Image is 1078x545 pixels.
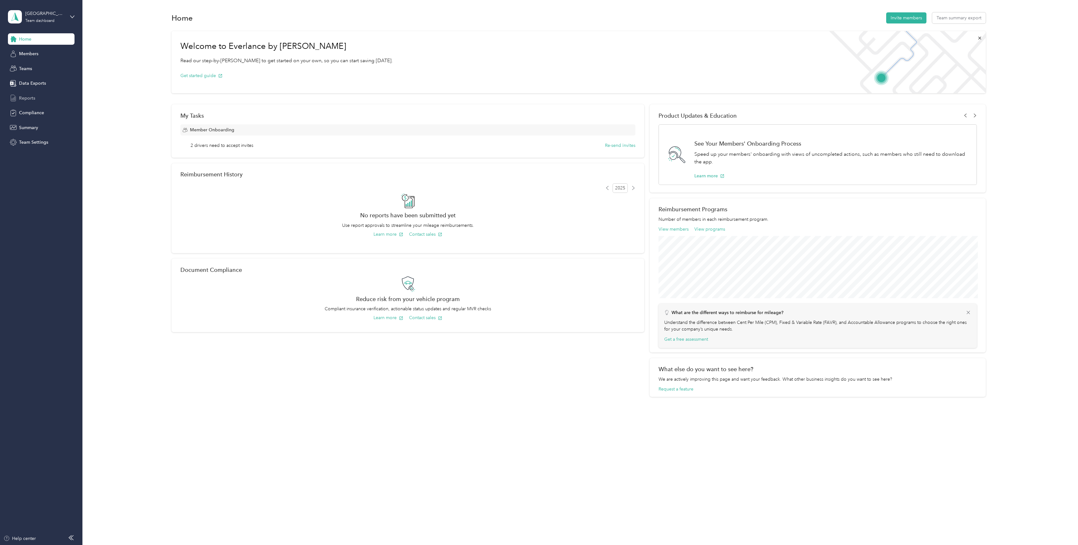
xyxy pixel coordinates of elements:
[25,19,55,23] div: Team dashboard
[180,41,393,51] h1: Welcome to Everlance by [PERSON_NAME]
[25,10,65,17] div: [GEOGRAPHIC_DATA]
[19,124,38,131] span: Summary
[659,366,977,372] div: What else do you want to see here?
[19,95,35,102] span: Reports
[180,296,635,302] h2: Reduce risk from your vehicle program
[659,376,977,383] div: We are actively improving this page and want your feedback. What other business insights do you w...
[1042,509,1078,545] iframe: Everlance-gr Chat Button Frame
[659,226,689,233] button: View members
[373,314,403,321] button: Learn more
[694,140,970,147] h1: See Your Members' Onboarding Process
[659,206,977,213] h2: Reimbursement Programs
[19,50,38,57] span: Members
[191,142,253,149] span: 2 drivers need to accept invites
[659,386,693,392] button: Request a feature
[694,173,724,179] button: Learn more
[3,535,36,542] button: Help center
[180,72,223,79] button: Get started guide
[932,12,986,23] button: Team summary export
[664,319,971,332] p: Understand the difference between Cent Per Mile (CPM), Fixed & Variable Rate (FAVR), and Accounta...
[19,109,44,116] span: Compliance
[694,150,970,166] p: Speed up your members' onboarding with views of uncompleted actions, such as members who still ne...
[886,12,926,23] button: Invite members
[694,226,725,233] button: View programs
[409,231,442,238] button: Contact sales
[190,127,234,133] span: Member Onboarding
[180,305,635,312] p: Compliant insurance verification, actionable status updates and regular MVR checks
[172,15,193,21] h1: Home
[180,212,635,219] h2: No reports have been submitted yet
[613,183,628,193] span: 2025
[19,36,31,43] span: Home
[19,65,32,72] span: Teams
[19,80,46,87] span: Data Exports
[180,57,393,65] p: Read our step-by-[PERSON_NAME] to get started on your own, so you can start saving [DATE].
[659,216,977,223] p: Number of members in each reimbursement program.
[19,139,48,146] span: Team Settings
[605,142,635,149] button: Re-send invites
[823,31,985,93] img: Welcome to everlance
[664,336,708,343] button: Get a free assessment
[180,222,635,229] p: Use report approvals to streamline your mileage reimbursements.
[373,231,403,238] button: Learn more
[180,171,243,178] h2: Reimbursement History
[180,266,242,273] h2: Document Compliance
[672,309,783,316] p: What are the different ways to reimburse for mileage?
[180,112,635,119] div: My Tasks
[659,112,737,119] span: Product Updates & Education
[409,314,442,321] button: Contact sales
